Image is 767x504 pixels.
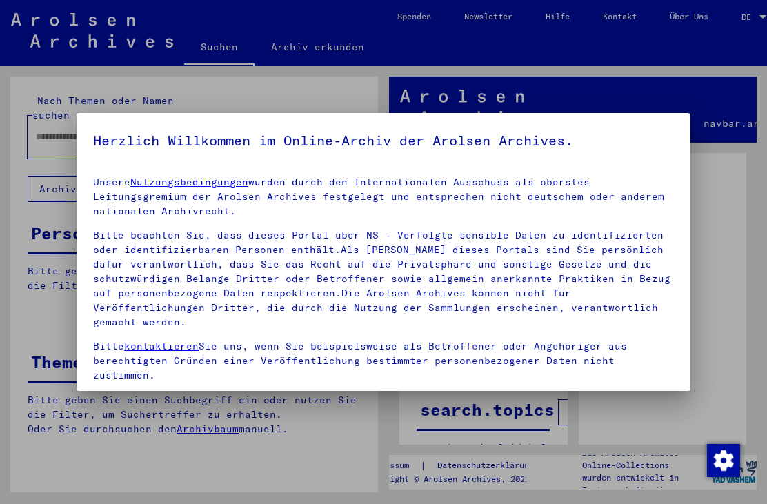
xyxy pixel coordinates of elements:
a: Nutzungsbedingungen [130,176,248,188]
p: Unsere wurden durch den Internationalen Ausschuss als oberstes Leitungsgremium der Arolsen Archiv... [93,175,674,219]
p: Bitte Sie uns, wenn Sie beispielsweise als Betroffener oder Angehöriger aus berechtigten Gründen ... [93,339,674,383]
div: Zustimmung ändern [706,443,739,476]
h5: Herzlich Willkommen im Online-Archiv der Arolsen Archives. [93,130,674,152]
p: Bitte beachten Sie, dass dieses Portal über NS - Verfolgte sensible Daten zu identifizierten oder... [93,228,674,330]
a: kontaktieren [124,340,199,352]
img: Zustimmung ändern [707,444,740,477]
